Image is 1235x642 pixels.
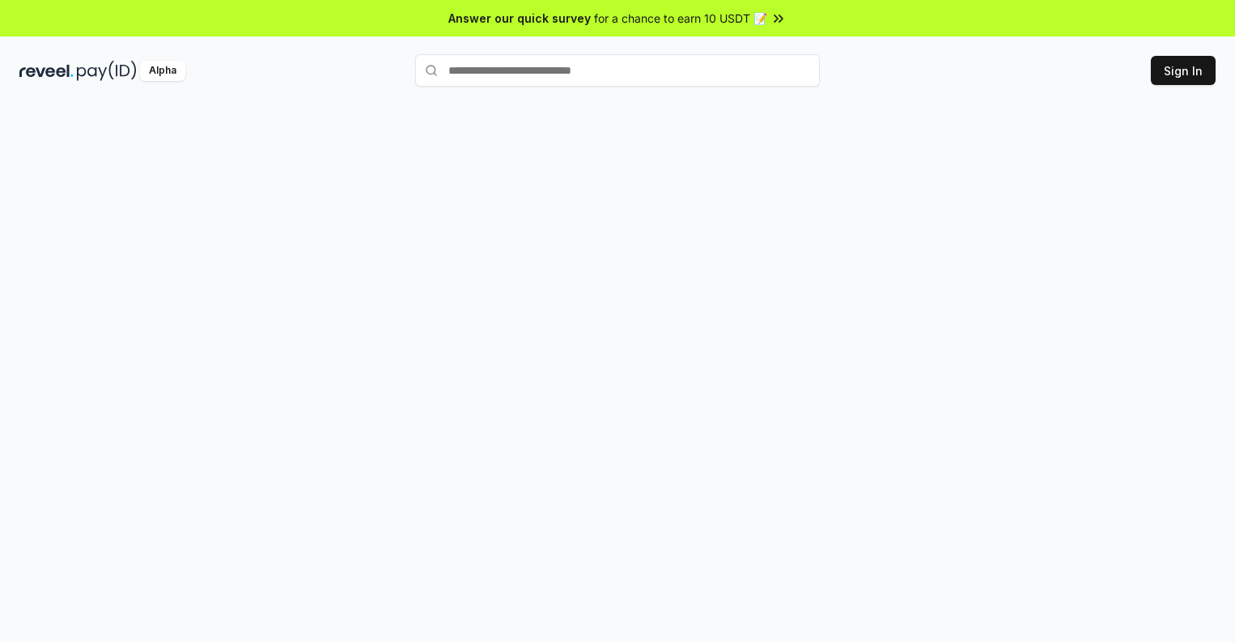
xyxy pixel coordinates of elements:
[140,61,185,81] div: Alpha
[1151,56,1216,85] button: Sign In
[594,10,767,27] span: for a chance to earn 10 USDT 📝
[19,61,74,81] img: reveel_dark
[77,61,137,81] img: pay_id
[448,10,591,27] span: Answer our quick survey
